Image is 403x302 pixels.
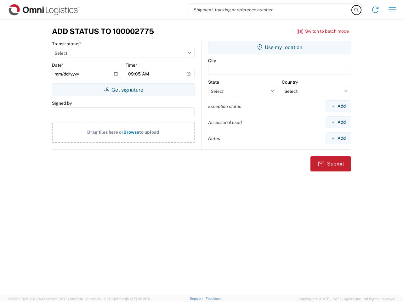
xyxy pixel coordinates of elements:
[123,130,139,135] span: Browse
[86,297,151,301] span: Client: 2025.19.0-129fbcf
[208,41,351,53] button: Use my location
[208,79,219,85] label: State
[208,103,241,109] label: Exception status
[87,130,123,135] span: Drag files here or
[282,79,298,85] label: Country
[52,62,64,68] label: Date
[190,297,206,300] a: Support
[52,41,81,47] label: Transit status
[326,132,351,144] button: Add
[8,297,83,301] span: Server: 2025.19.0-d447cefac8f
[208,136,220,141] label: Notes
[208,120,242,125] label: Accessorial used
[58,297,83,301] span: [DATE] 10:47:06
[139,130,159,135] span: to upload
[126,62,137,68] label: Time
[189,4,352,16] input: Shipment, tracking or reference number
[52,83,195,96] button: Get signature
[206,297,222,300] a: Feedback
[298,26,349,36] button: Switch to batch mode
[126,297,151,301] span: [DATE] 09:39:01
[310,156,351,171] button: Submit
[326,116,351,128] button: Add
[298,296,395,302] span: Copyright © [DATE]-[DATE] Agistix Inc., All Rights Reserved
[52,100,72,106] label: Signed by
[208,58,216,64] label: City
[326,100,351,112] button: Add
[52,27,154,36] h3: Add Status to 100002775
